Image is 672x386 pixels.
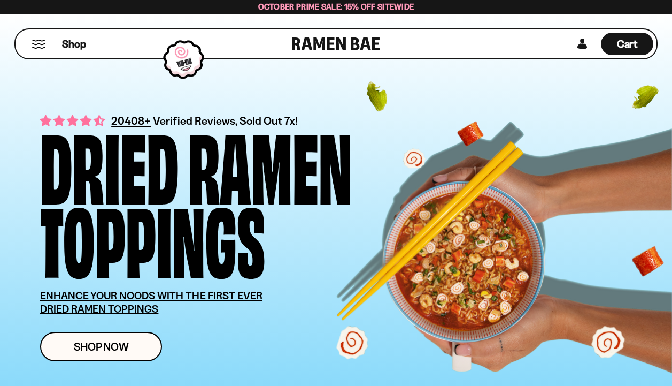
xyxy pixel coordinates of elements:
div: Dried [40,126,179,200]
a: Shop [62,33,86,55]
div: Cart [601,29,653,58]
div: Ramen [188,126,352,200]
span: Cart [617,37,638,50]
u: ENHANCE YOUR NOODS WITH THE FIRST EVER DRIED RAMEN TOPPINGS [40,289,262,315]
a: Shop Now [40,332,162,361]
span: October Prime Sale: 15% off Sitewide [258,2,414,12]
div: Toppings [40,200,265,273]
span: Shop Now [74,341,129,352]
button: Mobile Menu Trigger [32,40,46,49]
span: Shop [62,37,86,51]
